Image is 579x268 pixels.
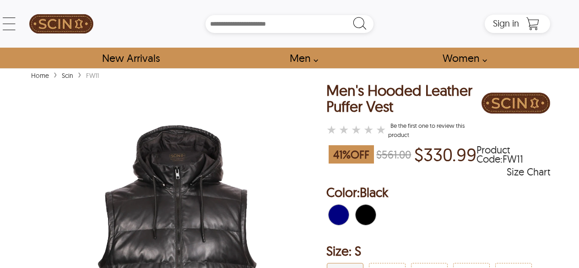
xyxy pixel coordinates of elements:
label: 5 rating [376,125,386,134]
span: Sign in [493,17,519,29]
img: SCIN [29,5,93,43]
span: Product Code: FW11 [476,145,550,164]
a: Home [29,71,51,80]
h2: Selected Filter by Size: S [326,242,550,260]
a: Shop New Arrivals [92,48,170,68]
a: shop men's leather jackets [279,48,323,68]
a: Scin [60,71,76,80]
a: SCIN [29,5,94,43]
span: Black [360,184,388,200]
label: 3 rating [351,125,361,134]
strike: $561.00 [376,148,411,161]
label: 4 rating [363,125,373,134]
span: 41 % OFF [329,145,374,164]
div: Brand Logo PDP Image [482,82,550,126]
a: Shop Women Leather Jackets [432,48,492,68]
a: Men's Hooded Leather Puffer Vest } [326,124,388,137]
h1: Men's Hooded Leather Puffer Vest [326,82,482,115]
div: FW11 [84,71,101,80]
h2: Selected Color: by Black [326,183,550,202]
div: Navy [326,202,351,227]
span: › [78,66,81,82]
span: › [54,66,57,82]
div: Size Chart [507,167,550,176]
div: Black [353,202,378,227]
a: Shopping Cart [524,17,542,31]
a: Brand Logo PDP Image [482,82,550,139]
a: Men's Hooded Leather Puffer Vest } [388,122,465,138]
a: Sign in [493,21,519,28]
label: 1 rating [326,125,336,134]
label: 2 rating [339,125,349,134]
img: Brand Logo PDP Image [482,82,550,124]
p: Price of $330.99 [414,144,476,165]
